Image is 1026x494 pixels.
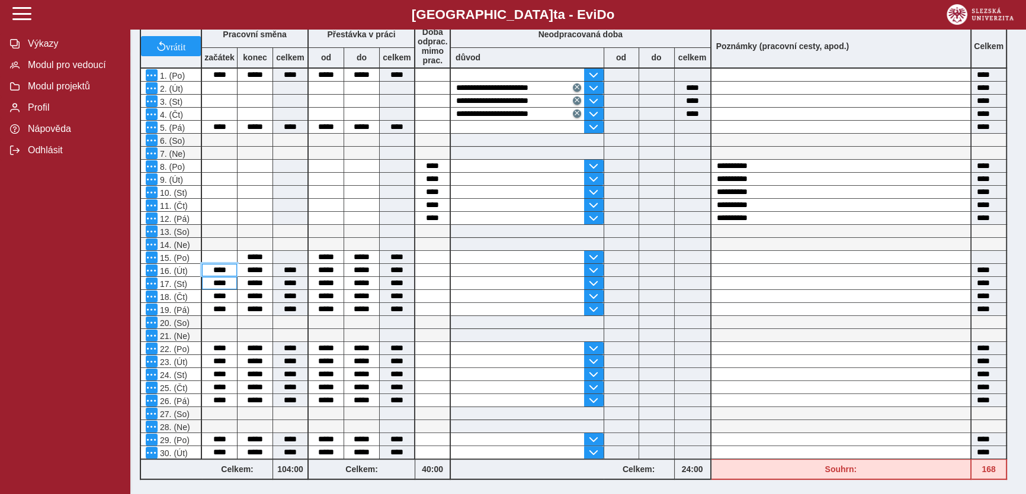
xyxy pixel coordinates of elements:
button: Menu [146,186,158,198]
b: 40:00 [415,464,450,474]
span: Modul projektů [24,81,120,92]
button: Menu [146,356,158,367]
b: konec [238,53,272,62]
span: 19. (Pá) [158,305,190,315]
button: Menu [146,303,158,315]
button: Menu [146,434,158,445]
span: 13. (So) [158,227,190,237]
span: 17. (St) [158,279,187,289]
span: 2. (Út) [158,84,183,93]
span: o [607,7,615,22]
b: Celkem [974,41,1003,51]
span: 10. (St) [158,188,187,198]
span: 3. (St) [158,97,182,106]
b: [GEOGRAPHIC_DATA] a - Evi [36,7,990,22]
button: Menu [146,147,158,159]
span: vrátit [166,41,186,51]
div: Fond pracovní doby (176 h) a součet hodin (168 h) se neshodují! [972,459,1007,480]
button: Menu [146,421,158,432]
b: 168 [972,464,1006,474]
span: 7. (Ne) [158,149,185,159]
span: 9. (Út) [158,175,183,185]
button: Menu [146,343,158,354]
span: 28. (Ne) [158,422,190,432]
b: celkem [380,53,414,62]
b: celkem [273,53,307,62]
span: 27. (So) [158,409,190,419]
span: Odhlásit [24,145,120,156]
b: do [639,53,674,62]
span: 21. (Ne) [158,331,190,341]
button: Menu [146,160,158,172]
b: 24:00 [675,464,710,474]
img: logo_web_su.png [947,4,1014,25]
span: Modul pro vedoucí [24,60,120,70]
span: 22. (Po) [158,344,190,354]
span: Nápověda [24,124,120,134]
span: 25. (Čt) [158,383,188,393]
span: 4. (Čt) [158,110,183,120]
b: od [604,53,639,62]
button: Menu [146,173,158,185]
span: t [553,7,557,22]
span: 5. (Pá) [158,123,185,133]
button: Menu [146,225,158,237]
b: Celkem: [202,464,272,474]
b: důvod [456,53,480,62]
button: Menu [146,134,158,146]
button: Menu [146,212,158,224]
span: 26. (Pá) [158,396,190,406]
button: Menu [146,317,158,328]
b: Celkem: [309,464,415,474]
b: celkem [675,53,710,62]
span: Profil [24,102,120,113]
span: 15. (Po) [158,253,190,263]
button: Menu [146,369,158,380]
button: vrátit [141,36,201,56]
b: Přestávka v práci [327,30,395,39]
button: Menu [146,238,158,250]
button: Menu [146,82,158,94]
button: Menu [146,447,158,459]
b: 104:00 [273,464,307,474]
span: 8. (Po) [158,162,185,172]
button: Menu [146,121,158,133]
button: Menu [146,251,158,263]
button: Menu [146,330,158,341]
button: Menu [146,277,158,289]
button: Menu [146,408,158,419]
span: 1. (Po) [158,71,185,80]
b: od [309,53,344,62]
b: Poznámky (pracovní cesty, apod.) [711,41,854,51]
span: 29. (Po) [158,435,190,445]
b: začátek [202,53,237,62]
span: 20. (So) [158,318,190,328]
b: Neodpracovaná doba [538,30,623,39]
b: Souhrn: [825,464,857,474]
span: 6. (So) [158,136,185,146]
button: Menu [146,395,158,406]
span: 11. (Čt) [158,201,188,211]
b: Doba odprac. mimo prac. [418,27,448,65]
span: 23. (Út) [158,357,188,367]
b: Pracovní směna [223,30,286,39]
span: 24. (St) [158,370,187,380]
button: Menu [146,382,158,393]
span: 14. (Ne) [158,240,190,250]
span: 16. (Út) [158,266,188,276]
div: Fond pracovní doby (176 h) a součet hodin (168 h) se neshodují! [711,459,972,480]
button: Menu [146,199,158,211]
span: 12. (Pá) [158,214,190,224]
b: do [344,53,379,62]
button: Menu [146,290,158,302]
span: Výkazy [24,38,120,49]
span: D [597,7,606,22]
button: Menu [146,95,158,107]
button: Menu [146,264,158,276]
button: Menu [146,69,158,81]
span: 30. (Út) [158,448,188,458]
span: 18. (Čt) [158,292,188,302]
b: Celkem: [604,464,674,474]
button: Menu [146,108,158,120]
